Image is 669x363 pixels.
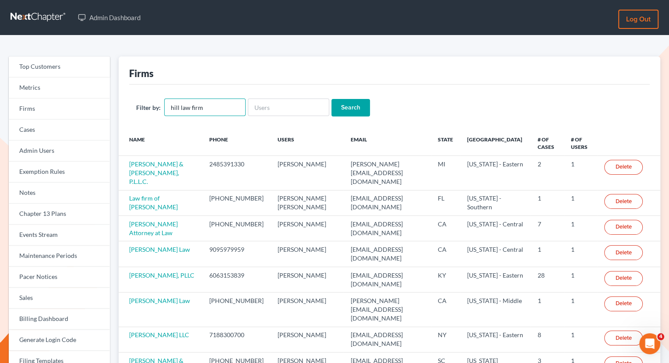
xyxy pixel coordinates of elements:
td: 1 [564,327,597,352]
td: [EMAIL_ADDRESS][DOMAIN_NAME] [344,216,431,241]
td: CA [431,293,460,327]
td: 1 [531,190,564,215]
a: Admin Dashboard [74,10,145,25]
th: # of Users [564,130,597,156]
td: [US_STATE] - Eastern [460,267,531,292]
a: [PERSON_NAME] Attorney at Law [129,220,178,236]
a: Delete [604,331,643,345]
div: Firms [129,67,154,80]
th: Name [119,130,202,156]
td: [PHONE_NUMBER] [202,216,271,241]
td: [PHONE_NUMBER] [202,293,271,327]
iframe: Intercom live chat [639,333,660,354]
td: 1 [531,293,564,327]
td: 28 [531,267,564,292]
td: [US_STATE] - Eastern [460,327,531,352]
td: 9095979959 [202,241,271,267]
td: 1 [564,293,597,327]
a: Delete [604,271,643,286]
td: CA [431,216,460,241]
a: Law firm of [PERSON_NAME] [129,194,178,211]
a: [PERSON_NAME] Law [129,297,190,304]
a: Cases [9,120,110,141]
td: [PERSON_NAME] [271,267,344,292]
a: Generate Login Code [9,330,110,351]
td: 1 [564,216,597,241]
a: Delete [604,220,643,235]
td: 1 [531,241,564,267]
td: [PERSON_NAME][EMAIL_ADDRESS][DOMAIN_NAME] [344,156,431,190]
a: Notes [9,183,110,204]
td: [PERSON_NAME][EMAIL_ADDRESS][DOMAIN_NAME] [344,293,431,327]
td: 1 [564,241,597,267]
td: 2485391330 [202,156,271,190]
input: Firm Name [164,99,246,116]
a: Sales [9,288,110,309]
input: Users [248,99,329,116]
td: 7 [531,216,564,241]
a: Metrics [9,78,110,99]
a: Delete [604,296,643,311]
span: 4 [657,333,664,340]
td: 1 [564,190,597,215]
a: Log out [618,10,658,29]
td: MI [431,156,460,190]
a: [PERSON_NAME] Law [129,246,190,253]
td: [EMAIL_ADDRESS][DOMAIN_NAME] [344,190,431,215]
td: [PERSON_NAME] [271,241,344,267]
td: [EMAIL_ADDRESS][DOMAIN_NAME] [344,267,431,292]
td: 7188300700 [202,327,271,352]
td: CA [431,241,460,267]
td: [US_STATE] - Middle [460,293,531,327]
a: [PERSON_NAME], PLLC [129,271,194,279]
a: Delete [604,194,643,209]
a: Maintenance Periods [9,246,110,267]
a: Top Customers [9,56,110,78]
td: [EMAIL_ADDRESS][DOMAIN_NAME] [344,327,431,352]
td: 2 [531,156,564,190]
td: 6063153839 [202,267,271,292]
td: [US_STATE] - Southern [460,190,531,215]
th: [GEOGRAPHIC_DATA] [460,130,531,156]
td: [PHONE_NUMBER] [202,190,271,215]
a: Delete [604,245,643,260]
a: Exemption Rules [9,162,110,183]
th: # of Cases [531,130,564,156]
td: [US_STATE] - Central [460,241,531,267]
a: Billing Dashboard [9,309,110,330]
td: [US_STATE] - Eastern [460,156,531,190]
th: Users [271,130,344,156]
a: Chapter 13 Plans [9,204,110,225]
td: 8 [531,327,564,352]
td: [US_STATE] - Central [460,216,531,241]
th: State [431,130,460,156]
td: FL [431,190,460,215]
td: 1 [564,156,597,190]
td: [PERSON_NAME] [271,216,344,241]
td: 1 [564,267,597,292]
a: [PERSON_NAME] & [PERSON_NAME], P.L.L.C. [129,160,183,185]
a: Admin Users [9,141,110,162]
a: Pacer Notices [9,267,110,288]
th: Email [344,130,431,156]
td: [EMAIL_ADDRESS][DOMAIN_NAME] [344,241,431,267]
label: Filter by: [136,103,161,112]
td: NY [431,327,460,352]
a: Events Stream [9,225,110,246]
input: Search [331,99,370,116]
td: [PERSON_NAME] [PERSON_NAME] [271,190,344,215]
td: [PERSON_NAME] [271,327,344,352]
td: [PERSON_NAME] [271,293,344,327]
a: [PERSON_NAME] LLC [129,331,189,338]
a: Delete [604,160,643,175]
td: KY [431,267,460,292]
th: Phone [202,130,271,156]
a: Firms [9,99,110,120]
td: [PERSON_NAME] [271,156,344,190]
